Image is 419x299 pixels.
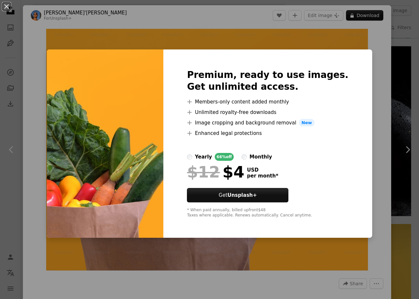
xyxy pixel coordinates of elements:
button: GetUnsplash+ [187,188,288,202]
div: $4 [187,163,244,180]
div: 66% off [215,153,234,161]
div: yearly [195,153,212,161]
img: premium_photo-1707242994139-fd1c5ab72aac [47,49,163,238]
div: monthly [249,153,272,161]
li: Unlimited royalty-free downloads [187,108,348,116]
strong: Unsplash+ [228,192,257,198]
span: $12 [187,163,220,180]
li: Members-only content added monthly [187,98,348,106]
li: Image cropping and background removal [187,119,348,127]
li: Enhanced legal protections [187,129,348,137]
span: New [299,119,315,127]
input: monthly [242,154,247,159]
div: * When paid annually, billed upfront $48 Taxes where applicable. Renews automatically. Cancel any... [187,208,348,218]
h2: Premium, ready to use images. Get unlimited access. [187,69,348,93]
input: yearly66%off [187,154,192,159]
span: USD [247,167,278,173]
span: per month * [247,173,278,179]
